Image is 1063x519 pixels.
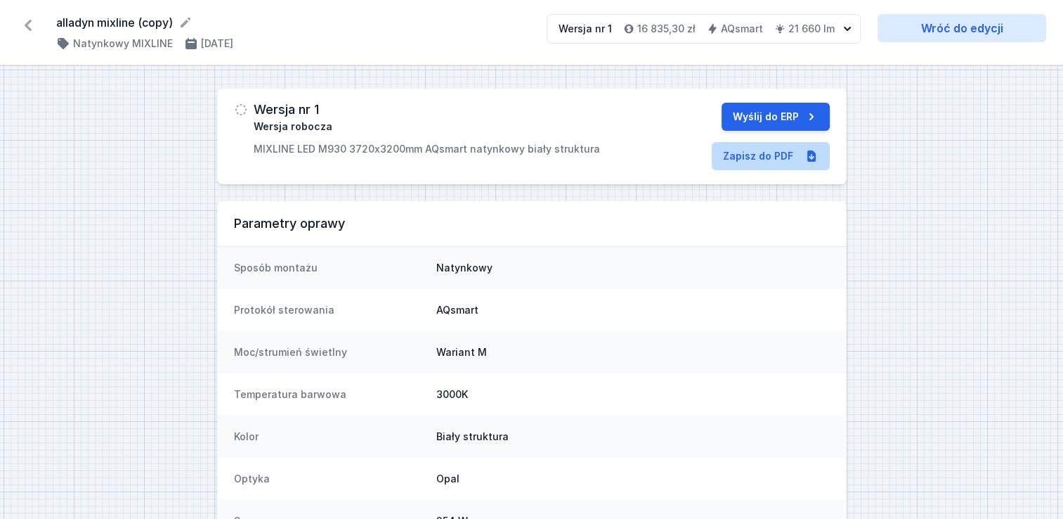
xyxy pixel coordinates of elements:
button: Wersja nr 116 835,30 złAQsmart21 660 lm [547,14,861,44]
dt: Optyka [234,472,425,486]
dt: Kolor [234,430,425,444]
p: MIXLINE LED M930 3720x3200mm AQsmart natynkowy biały struktura [254,142,600,156]
h4: 16 835,30 zł [637,22,696,36]
h3: Parametry oprawy [234,215,830,232]
dt: Protokół sterowania [234,303,425,317]
div: Wersja nr 1 [559,22,612,36]
h4: 21 660 lm [788,22,835,36]
a: Zapisz do PDF [712,142,830,170]
dd: 3000K [436,387,830,402]
span: Wersja robocza [254,120,332,134]
form: alladyn mixline (copy) [56,14,530,31]
a: Wróć do edycji [878,14,1046,42]
dt: Sposób montażu [234,261,425,275]
dd: Biały struktura [436,430,830,444]
button: Wyślij do ERP [722,103,830,131]
button: Edytuj nazwę projektu [178,15,193,30]
h4: [DATE] [201,37,233,51]
dd: Opal [436,472,830,486]
dd: Wariant M [436,345,830,359]
h4: AQsmart [721,22,763,36]
h3: Wersja nr 1 [254,103,319,117]
dd: Natynkowy [436,261,830,275]
h4: Natynkowy MIXLINE [73,37,173,51]
img: draft.svg [234,103,248,117]
dt: Temperatura barwowa [234,387,425,402]
dd: AQsmart [436,303,830,317]
dt: Moc/strumień świetlny [234,345,425,359]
